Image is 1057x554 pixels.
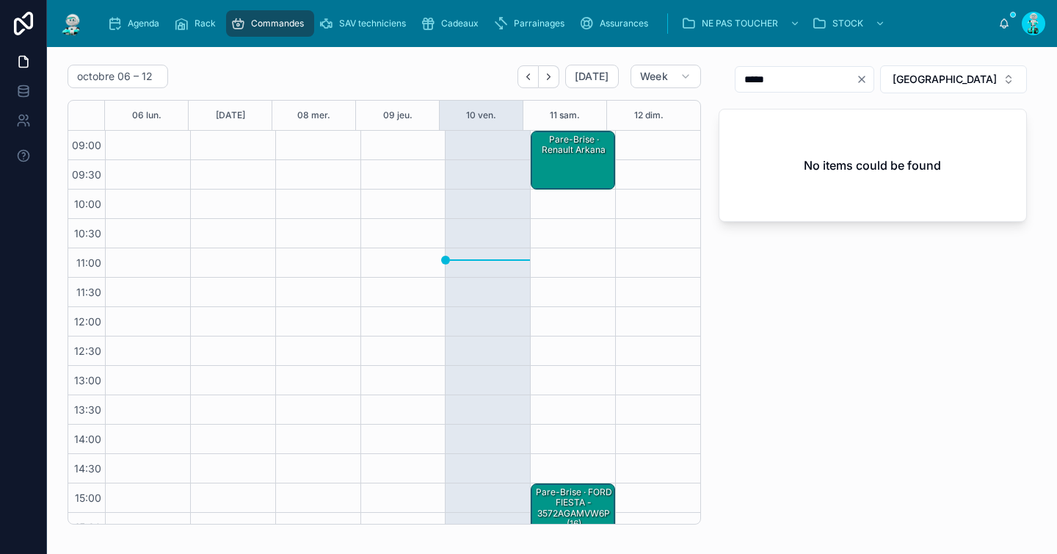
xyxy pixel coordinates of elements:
[68,139,105,151] span: 09:00
[534,133,614,157] div: Pare-Brise · Renault Arkana
[575,10,658,37] a: Assurances
[856,73,873,85] button: Clear
[514,18,564,29] span: Parrainages
[70,198,105,210] span: 10:00
[195,18,216,29] span: Rack
[251,18,304,29] span: Commandes
[880,65,1027,93] button: Select Button
[383,101,413,130] button: 09 jeu.
[70,315,105,328] span: 12:00
[441,18,479,29] span: Cadeaux
[531,132,614,189] div: Pare-Brise · Renault Arkana
[70,433,105,445] span: 14:00
[702,18,778,29] span: NE PAS TOUCHER
[893,72,997,87] span: [GEOGRAPHIC_DATA]
[807,10,893,37] a: STOCK
[170,10,226,37] a: Rack
[70,374,105,386] span: 13:00
[103,10,170,37] a: Agenda
[832,18,863,29] span: STOCK
[550,101,580,130] button: 11 sam.
[631,65,701,88] button: Week
[565,65,619,88] button: [DATE]
[73,256,105,269] span: 11:00
[640,70,668,83] span: Week
[466,101,496,130] button: 10 ven.
[575,70,609,83] span: [DATE]
[70,227,105,240] span: 10:30
[314,10,416,37] a: SAV techniciens
[73,286,105,298] span: 11:30
[539,65,559,88] button: Next
[531,484,614,542] div: Pare-Brise · FORD FIESTA - 3572AGAMVW6P (16)
[71,521,105,533] span: 15:30
[416,10,489,37] a: Cadeaux
[600,18,648,29] span: Assurances
[804,157,941,174] h2: No items could be found
[128,18,159,29] span: Agenda
[634,101,664,130] button: 12 dim.
[489,10,575,37] a: Parrainages
[68,168,105,181] span: 09:30
[59,12,85,35] img: App logo
[71,492,105,504] span: 15:00
[226,10,314,37] a: Commandes
[534,486,614,531] div: Pare-Brise · FORD FIESTA - 3572AGAMVW6P (16)
[132,101,161,130] button: 06 lun.
[677,10,807,37] a: NE PAS TOUCHER
[70,462,105,475] span: 14:30
[70,345,105,357] span: 12:30
[97,7,998,40] div: scrollable content
[70,403,105,416] span: 13:30
[216,101,245,130] button: [DATE]
[517,65,539,88] button: Back
[77,69,153,84] h2: octobre 06 – 12
[297,101,330,130] button: 08 mer.
[339,18,406,29] span: SAV techniciens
